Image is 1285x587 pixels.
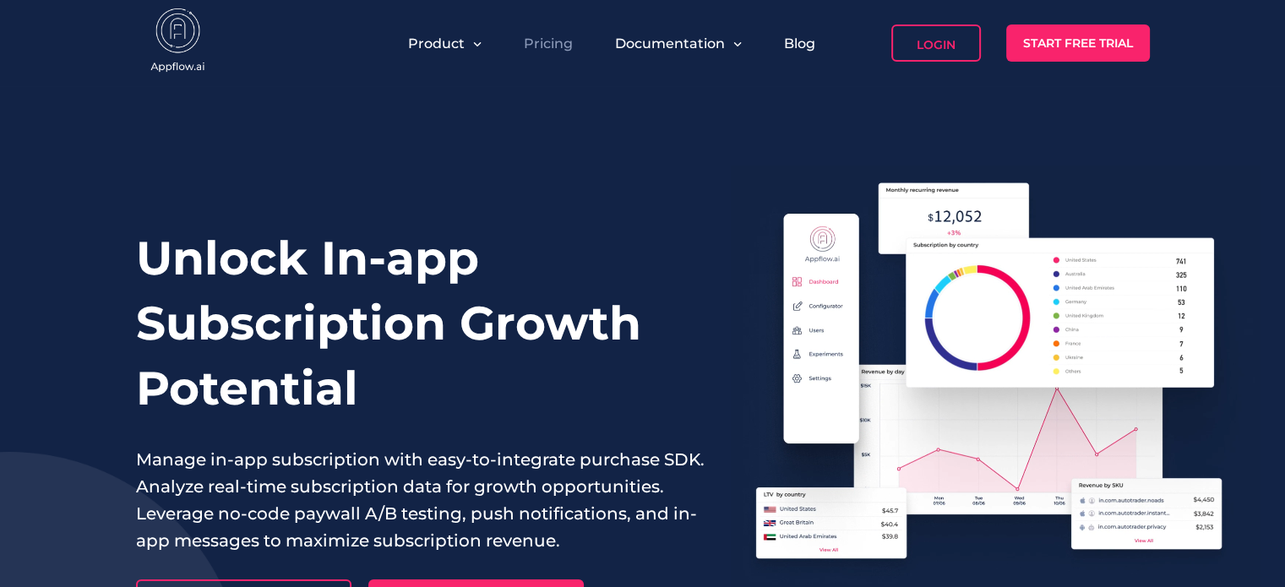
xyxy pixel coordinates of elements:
[784,35,815,52] a: Blog
[408,35,465,52] span: Product
[615,35,742,52] button: Documentation
[136,446,705,554] p: Manage in-app subscription with easy-to-integrate purchase SDK. Analyze real-time subscription da...
[136,226,705,421] h1: Unlock In-app Subscription Growth Potential
[891,24,981,62] a: Login
[615,35,725,52] span: Documentation
[408,35,482,52] button: Product
[1006,24,1150,62] a: Start Free Trial
[136,8,221,76] img: appflow.ai-logo
[524,35,573,52] a: Pricing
